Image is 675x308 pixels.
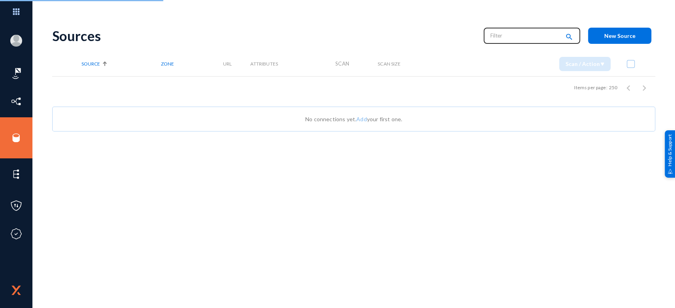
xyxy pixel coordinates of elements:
[665,130,675,178] div: Help & Support
[223,61,232,67] span: URL
[620,80,636,96] button: Previous page
[10,35,22,47] img: blank-profile-picture.png
[604,32,635,39] span: New Source
[161,61,174,67] span: Zone
[564,32,574,43] mat-icon: search
[378,61,400,67] span: Scan Size
[574,84,607,91] div: Items per page:
[10,200,22,212] img: icon-policies.svg
[81,61,161,67] div: Source
[10,132,22,144] img: icon-sources.svg
[10,228,22,240] img: icon-compliance.svg
[667,169,673,174] img: help_support.svg
[81,61,100,67] span: Source
[52,28,476,44] div: Sources
[490,30,560,41] input: Filter
[10,96,22,107] img: icon-inventory.svg
[588,28,651,44] button: New Source
[161,61,223,67] div: Zone
[10,168,22,180] img: icon-elements.svg
[305,116,402,122] span: No connections yet. your first one.
[356,116,367,122] a: Add
[10,68,22,79] img: icon-risk-sonar.svg
[335,60,349,67] span: Scan
[4,3,28,20] img: app launcher
[636,80,652,96] button: Next page
[609,84,617,91] div: 250
[250,61,278,67] span: Attributes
